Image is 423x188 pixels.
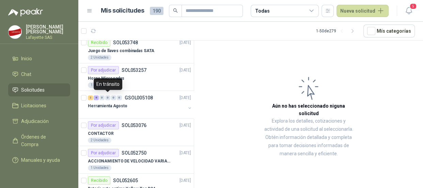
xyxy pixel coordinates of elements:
span: Inicio [21,55,32,62]
a: Por adjudicarSOL052750[DATE] ACCIONAMIENTO DE VELOCIDAD VARIABLE1 Unidades [78,146,194,174]
div: Por adjudicar [88,66,119,74]
div: Todas [255,7,269,15]
a: Adjudicación [8,115,70,128]
p: Herramienta Agosto [88,103,127,109]
p: CONTACTOR [88,130,114,137]
a: Solicitudes [8,83,70,96]
span: 5 [409,3,417,10]
a: Chat [8,68,70,81]
img: Logo peakr [8,8,43,16]
p: Juego de llaves combinadas SATA [88,48,154,54]
a: Órdenes de Compra [8,130,70,151]
p: [DATE] [179,177,191,184]
p: ACCIONAMIENTO DE VELOCIDAD VARIABLE [88,158,173,164]
button: Nueva solicitud [336,5,389,17]
span: Adjudicación [21,117,49,125]
div: 2 Unidades [88,55,111,60]
div: Por adjudicar [88,149,119,157]
span: Licitaciones [21,102,46,109]
p: [DATE] [179,150,191,156]
div: 2 [88,95,93,100]
p: Explora los detalles, cotizaciones y actividad de una solicitud al seleccionarla. Obtén informaci... [262,117,355,158]
p: Lafayette SAS [26,35,70,40]
p: Horno Microondas [88,75,124,82]
span: Chat [21,70,31,78]
p: SOL052605 [113,178,138,183]
h3: Aún no has seleccionado niguna solicitud [262,102,355,117]
span: search [173,8,178,13]
p: SOL052750 [122,151,146,155]
div: 0 [105,95,110,100]
p: GSOL005108 [125,95,153,100]
a: Por adjudicarSOL053257[DATE] Horno Microondas1 Unidades [78,63,194,91]
div: 0 [111,95,116,100]
span: Manuales y ayuda [21,156,60,164]
a: Manuales y ayuda [8,154,70,167]
a: RecibidoSOL053748[DATE] Juego de llaves combinadas SATA2 Unidades [78,36,194,63]
div: Por adjudicar [88,121,119,129]
span: 190 [150,7,163,15]
p: SOL053748 [113,40,138,45]
div: En tránsito [94,78,122,90]
a: Inicio [8,52,70,65]
div: Recibido [88,176,110,185]
p: SOL053257 [122,68,146,73]
div: 1 Unidades [88,82,111,88]
span: Órdenes de Compra [21,133,64,148]
button: Mís categorías [363,25,415,37]
a: Licitaciones [8,99,70,112]
p: SOL053076 [122,123,146,128]
p: [DATE] [179,40,191,46]
div: 8 [94,95,99,100]
div: 0 [117,95,122,100]
span: Solicitudes [21,86,45,94]
div: 0 [99,95,105,100]
p: [PERSON_NAME] [PERSON_NAME] [26,25,70,34]
div: 1 - 50 de 279 [316,26,358,36]
div: Recibido [88,38,110,47]
a: 2 8 0 0 0 0 GSOL005108[DATE] Herramienta Agosto [88,94,192,115]
h1: Mis solicitudes [101,6,144,16]
p: [DATE] [179,95,191,101]
div: 1 Unidades [88,165,111,171]
button: 5 [403,5,415,17]
div: 2 Unidades [88,138,111,143]
p: [DATE] [179,67,191,74]
p: [DATE] [179,122,191,129]
img: Company Logo [9,26,21,38]
a: Por adjudicarSOL053076[DATE] CONTACTOR2 Unidades [78,119,194,146]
